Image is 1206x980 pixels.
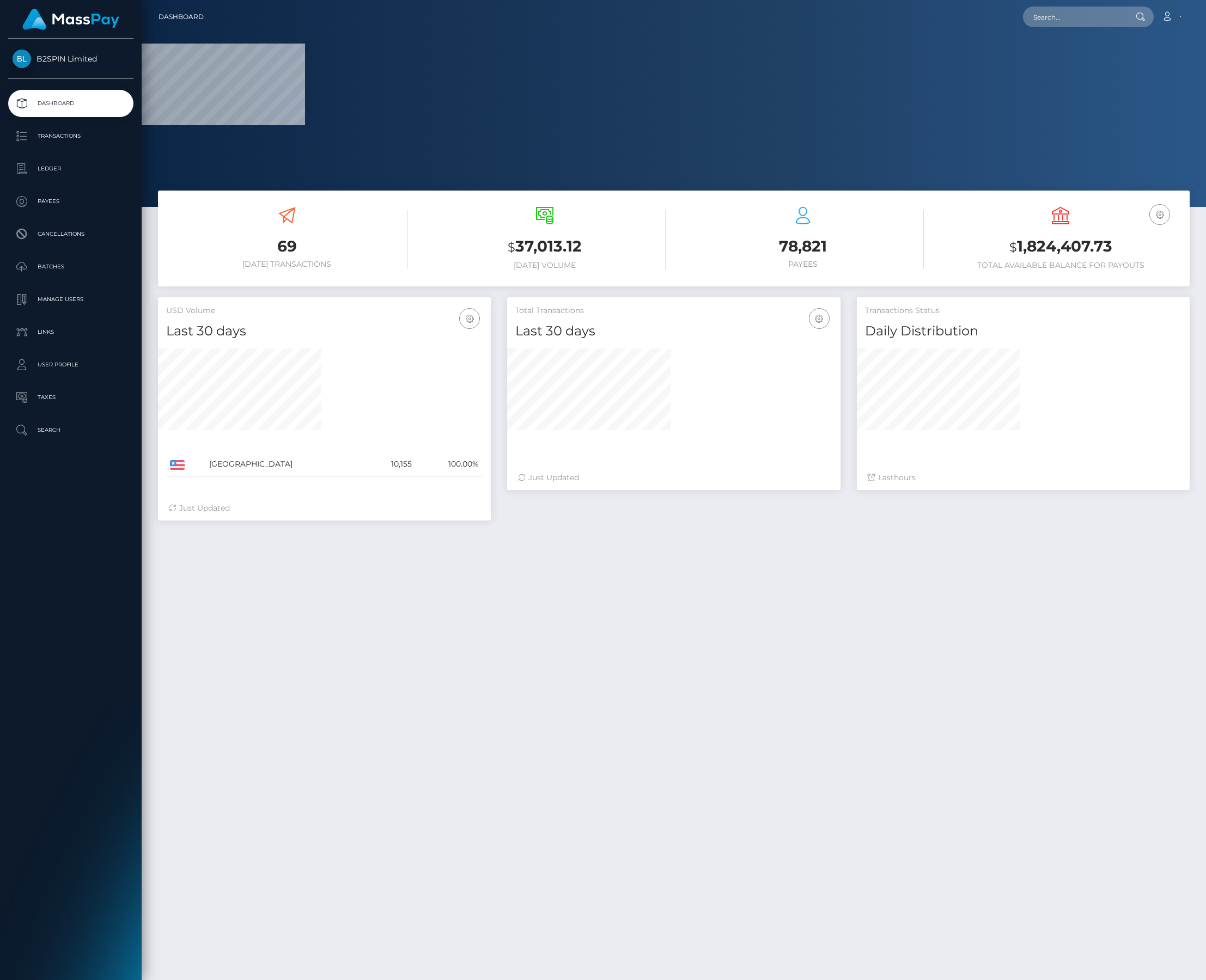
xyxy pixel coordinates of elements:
h6: Payees [682,260,924,269]
input: Search... [1023,7,1125,27]
small: $ [1009,240,1017,255]
h5: USD Volume [166,305,483,316]
img: MassPay Logo [22,9,119,30]
h6: [DATE] Transactions [166,260,408,269]
img: US.png [170,460,185,470]
p: Cancellations [13,226,129,242]
a: Transactions [8,122,133,150]
h5: Total Transactions [515,305,832,316]
a: User Profile [8,351,133,378]
p: Manage Users [13,291,129,308]
h3: 1,824,407.73 [940,236,1182,258]
p: User Profile [13,357,129,373]
a: Links [8,318,133,346]
p: Search [13,422,129,438]
a: Ledger [8,155,133,182]
h6: Total Available Balance for Payouts [940,261,1182,270]
p: Links [13,324,129,340]
a: Dashboard [8,90,133,117]
p: Ledger [13,161,129,177]
a: Search [8,416,133,444]
p: Payees [13,193,129,210]
img: B2SPIN Limited [13,50,31,68]
h6: [DATE] Volume [424,261,666,270]
div: Just Updated [169,503,480,514]
a: Taxes [8,384,133,411]
a: Cancellations [8,220,133,248]
p: Transactions [13,128,129,144]
span: B2SPIN Limited [8,54,133,64]
p: Taxes [13,389,129,406]
p: Batches [13,259,129,275]
td: 10,155 [366,452,416,477]
a: Payees [8,188,133,215]
div: Last hours [868,472,1179,483]
a: Manage Users [8,286,133,313]
td: [GEOGRAPHIC_DATA] [205,452,366,477]
h3: 69 [166,236,408,257]
a: Batches [8,253,133,280]
a: Dashboard [159,5,204,28]
h4: Last 30 days [515,322,832,341]
div: Just Updated [518,472,829,483]
h5: Transactions Status [865,305,1181,316]
h3: 78,821 [682,236,924,257]
h3: 37,013.12 [424,236,666,258]
p: Dashboard [13,95,129,112]
h4: Daily Distribution [865,322,1181,341]
td: 100.00% [416,452,483,477]
h4: Last 30 days [166,322,483,341]
small: $ [508,240,515,255]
